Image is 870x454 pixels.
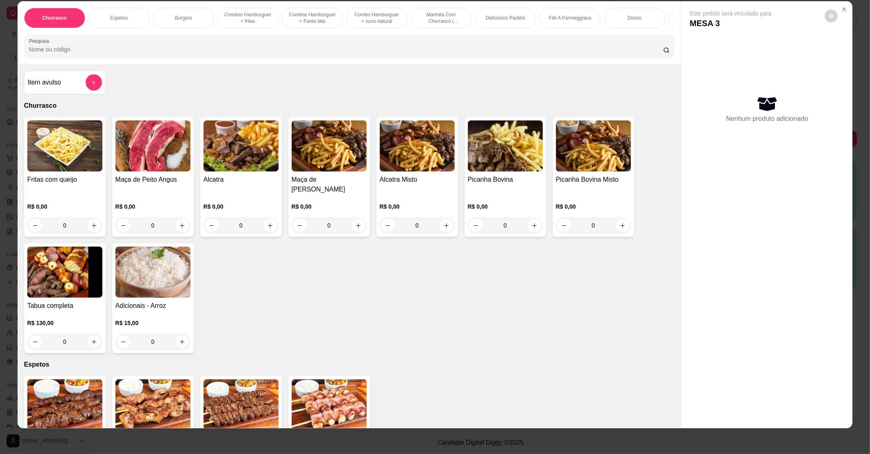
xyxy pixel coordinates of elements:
[27,203,102,211] p: R$ 0,00
[115,120,190,171] img: product-image
[115,379,190,430] img: product-image
[29,38,52,45] label: Pesquisa
[690,18,771,29] p: MESA 3
[292,203,367,211] p: R$ 0,00
[486,15,525,21] p: Deliciosos Pastéis
[27,247,102,298] img: product-image
[690,9,771,18] p: Este pedido será vinculado para
[628,15,642,21] p: Doces
[556,120,631,171] img: product-image
[289,11,336,24] p: Combos Hamburguer + Fanta lata
[28,78,61,87] h4: Item avulso
[380,203,455,211] p: R$ 0,00
[176,335,189,348] button: increase-product-quantity
[115,301,190,311] h4: Adicionais - Arroz
[838,3,851,16] button: Close
[42,15,67,21] p: Churrasco
[24,101,675,111] p: Churrasco
[110,15,128,21] p: Espetos
[224,11,272,24] p: Combos Hamburguer + fritas
[380,120,455,171] img: product-image
[353,11,401,24] p: Combo Hamburguer + suco natural
[27,379,102,430] img: product-image
[27,301,102,311] h4: Tabua completa
[204,120,279,171] img: product-image
[825,9,838,22] button: decrease-product-quantity
[468,120,543,171] img: product-image
[204,203,279,211] p: R$ 0,00
[549,15,591,21] p: Filé A Parmeggiana
[292,175,367,194] h4: Maça de [PERSON_NAME]
[418,11,465,24] p: Marmita Com Churrasco ( Novidade )
[115,203,190,211] p: R$ 0,00
[115,175,190,185] h4: Maça de Peito Angus
[468,175,543,185] h4: Picanha Bovina
[292,379,367,430] img: product-image
[115,247,190,298] img: product-image
[204,175,279,185] h4: Alcatra
[27,319,102,327] p: R$ 130,00
[204,379,279,430] img: product-image
[24,360,675,369] p: Espetos
[86,74,102,91] button: add-separate-item
[468,203,543,211] p: R$ 0,00
[292,120,367,171] img: product-image
[726,114,808,124] p: Nenhum produto adicionado
[27,120,102,171] img: product-image
[29,45,664,53] input: Pesquisa
[556,203,631,211] p: R$ 0,00
[175,15,192,21] p: Burgers
[117,335,130,348] button: decrease-product-quantity
[380,175,455,185] h4: Alcatra Misto
[27,175,102,185] h4: Fritas com queijo
[556,175,631,185] h4: Picanha Bovina Misto
[115,319,190,327] p: R$ 15,00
